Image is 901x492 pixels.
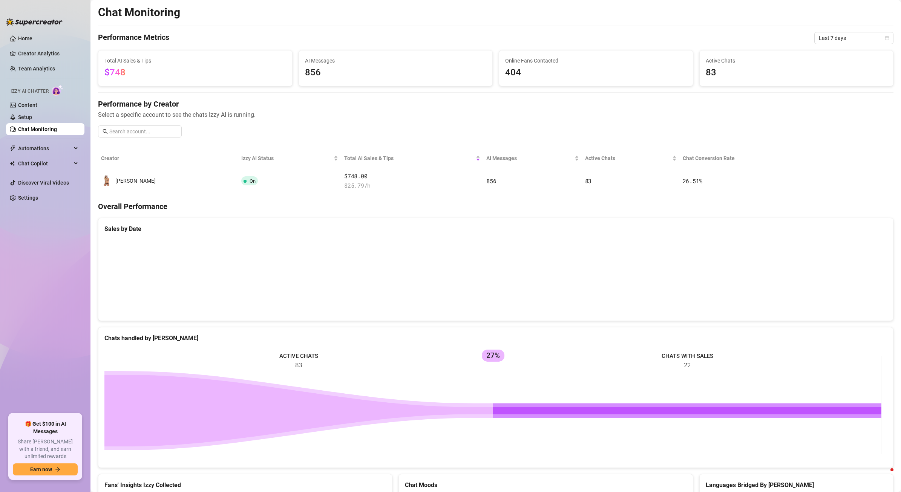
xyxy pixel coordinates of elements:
[115,178,156,184] span: [PERSON_NAME]
[18,35,32,41] a: Home
[305,66,487,80] span: 856
[680,150,814,167] th: Chat Conversion Rate
[585,154,671,162] span: Active Chats
[344,172,480,181] span: $748.00
[706,57,887,65] span: Active Chats
[101,176,112,186] img: Tiffany
[104,224,887,234] div: Sales by Date
[104,333,887,343] div: Chats handled by [PERSON_NAME]
[103,129,108,134] span: search
[13,420,78,435] span: 🎁 Get $100 in AI Messages
[885,36,889,40] span: calendar
[585,177,591,185] span: 83
[486,177,496,185] span: 856
[405,480,686,490] div: Chat Moods
[98,5,180,20] h2: Chat Monitoring
[241,154,332,162] span: Izzy AI Status
[305,57,487,65] span: AI Messages
[344,181,480,190] span: $ 25.79 /h
[18,102,37,108] a: Content
[98,110,893,119] span: Select a specific account to see the chats Izzy AI is running.
[483,150,582,167] th: AI Messages
[6,18,63,26] img: logo-BBDzfeDw.svg
[706,66,887,80] span: 83
[505,66,687,80] span: 404
[55,467,60,472] span: arrow-right
[18,66,55,72] a: Team Analytics
[683,177,702,185] span: 26.51 %
[505,57,687,65] span: Online Fans Contacted
[13,463,78,475] button: Earn nowarrow-right
[238,150,341,167] th: Izzy AI Status
[486,154,573,162] span: AI Messages
[582,150,680,167] th: Active Chats
[18,126,57,132] a: Chat Monitoring
[250,178,256,184] span: On
[706,480,887,490] div: Languages Bridged By [PERSON_NAME]
[18,47,78,60] a: Creator Analytics
[13,438,78,460] span: Share [PERSON_NAME] with a friend, and earn unlimited rewards
[98,150,238,167] th: Creator
[98,32,169,44] h4: Performance Metrics
[344,154,474,162] span: Total AI Sales & Tips
[18,180,69,186] a: Discover Viral Videos
[11,88,49,95] span: Izzy AI Chatter
[98,201,893,212] h4: Overall Performance
[18,157,72,170] span: Chat Copilot
[18,142,72,154] span: Automations
[10,161,15,166] img: Chat Copilot
[875,466,893,484] iframe: Intercom live chat
[341,150,483,167] th: Total AI Sales & Tips
[98,99,893,109] h4: Performance by Creator
[18,114,32,120] a: Setup
[10,145,16,151] span: thunderbolt
[819,32,889,44] span: Last 7 days
[18,195,38,201] a: Settings
[104,480,386,490] div: Fans' Insights Izzy Collected
[109,127,177,136] input: Search account...
[104,67,126,78] span: $748
[30,466,52,472] span: Earn now
[52,85,63,96] img: AI Chatter
[104,57,286,65] span: Total AI Sales & Tips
